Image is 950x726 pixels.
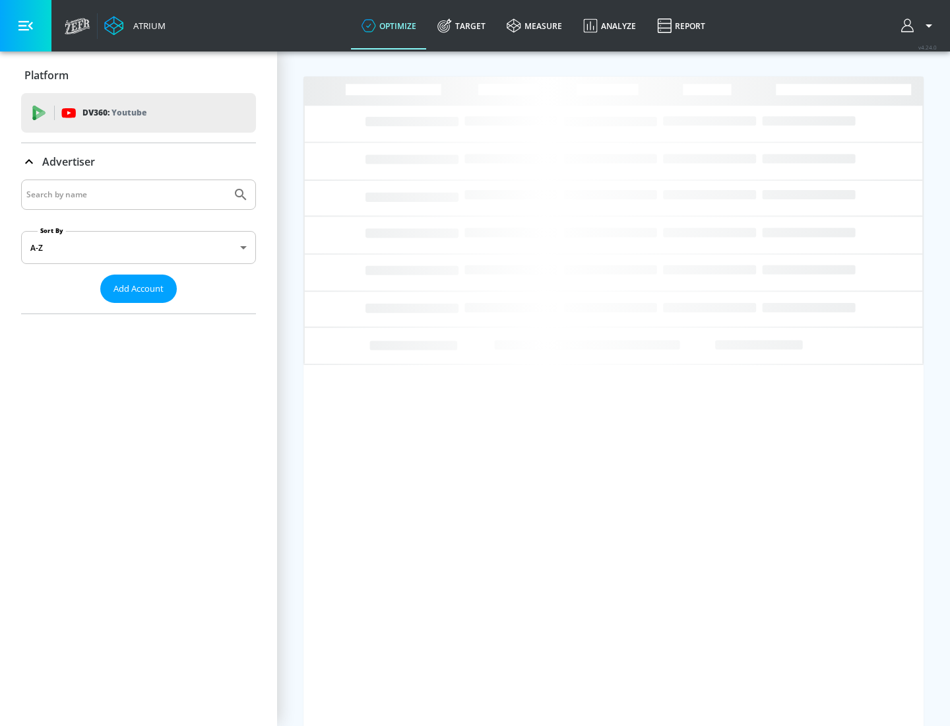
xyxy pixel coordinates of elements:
[21,231,256,264] div: A-Z
[21,143,256,180] div: Advertiser
[918,44,937,51] span: v 4.24.0
[104,16,166,36] a: Atrium
[21,303,256,313] nav: list of Advertiser
[26,186,226,203] input: Search by name
[647,2,716,49] a: Report
[496,2,573,49] a: measure
[427,2,496,49] a: Target
[82,106,146,120] p: DV360:
[21,180,256,313] div: Advertiser
[113,281,164,296] span: Add Account
[128,20,166,32] div: Atrium
[21,93,256,133] div: DV360: Youtube
[42,154,95,169] p: Advertiser
[111,106,146,119] p: Youtube
[351,2,427,49] a: optimize
[24,68,69,82] p: Platform
[573,2,647,49] a: Analyze
[21,57,256,94] div: Platform
[38,226,66,235] label: Sort By
[100,275,177,303] button: Add Account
